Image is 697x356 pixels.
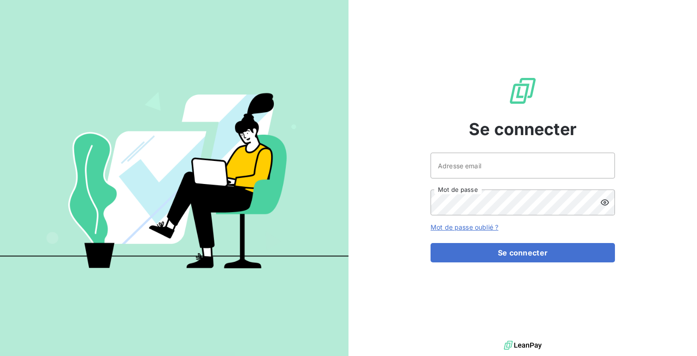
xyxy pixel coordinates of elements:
input: placeholder [431,153,615,178]
img: logo [504,338,542,352]
button: Se connecter [431,243,615,262]
img: Logo LeanPay [508,76,538,106]
a: Mot de passe oublié ? [431,223,498,231]
span: Se connecter [469,117,577,142]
